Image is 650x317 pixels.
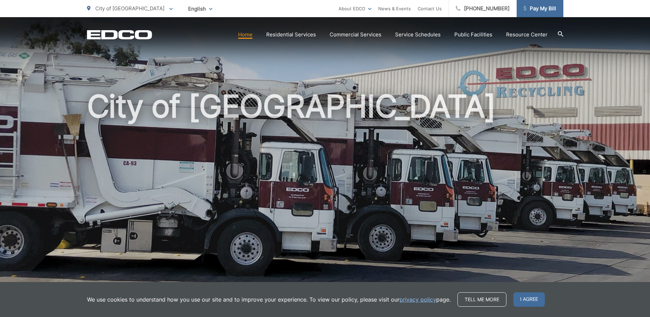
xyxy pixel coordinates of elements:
p: We use cookies to understand how you use our site and to improve your experience. To view our pol... [87,295,451,304]
span: City of [GEOGRAPHIC_DATA] [95,5,164,12]
a: privacy policy [400,295,436,304]
a: Tell me more [457,292,506,307]
span: English [183,3,218,15]
h1: City of [GEOGRAPHIC_DATA] [87,89,563,306]
a: News & Events [378,4,411,13]
span: I agree [513,292,545,307]
a: Residential Services [266,31,316,39]
a: Resource Center [506,31,548,39]
a: Service Schedules [395,31,441,39]
a: Commercial Services [330,31,381,39]
a: Contact Us [418,4,442,13]
a: About EDCO [339,4,371,13]
a: Home [238,31,253,39]
span: Pay My Bill [524,4,556,13]
a: EDCD logo. Return to the homepage. [87,30,152,39]
a: Public Facilities [454,31,492,39]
